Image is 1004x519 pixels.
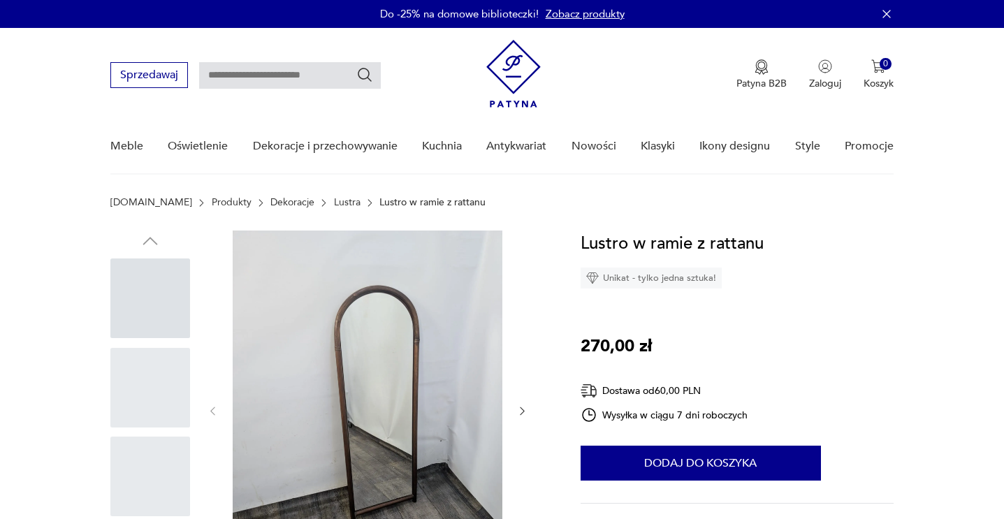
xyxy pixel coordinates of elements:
p: Lustro w ramie z rattanu [379,197,486,208]
button: Patyna B2B [736,59,787,90]
p: Patyna B2B [736,77,787,90]
a: Nowości [572,119,616,173]
div: Wysyłka w ciągu 7 dni roboczych [581,407,748,423]
p: Do -25% na domowe biblioteczki! [380,7,539,21]
button: Sprzedawaj [110,62,188,88]
a: Ikony designu [699,119,770,173]
a: Ikona medaluPatyna B2B [736,59,787,90]
a: Dekoracje [270,197,314,208]
img: Ikona koszyka [871,59,885,73]
img: Ikona diamentu [586,272,599,284]
a: Promocje [845,119,894,173]
a: Klasyki [641,119,675,173]
a: Kuchnia [422,119,462,173]
button: 0Koszyk [864,59,894,90]
a: Meble [110,119,143,173]
a: Dekoracje i przechowywanie [253,119,398,173]
button: Dodaj do koszyka [581,446,821,481]
a: [DOMAIN_NAME] [110,197,192,208]
h1: Lustro w ramie z rattanu [581,231,764,257]
div: 0 [880,58,892,70]
p: Zaloguj [809,77,841,90]
a: Lustra [334,197,361,208]
p: Koszyk [864,77,894,90]
a: Oświetlenie [168,119,228,173]
p: 270,00 zł [581,333,652,360]
button: Zaloguj [809,59,841,90]
img: Patyna - sklep z meblami i dekoracjami vintage [486,40,541,108]
div: Unikat - tylko jedna sztuka! [581,268,722,288]
a: Style [795,119,820,173]
img: Ikona medalu [755,59,769,75]
div: Dostawa od 60,00 PLN [581,382,748,400]
img: Ikona dostawy [581,382,597,400]
button: Szukaj [356,66,373,83]
a: Produkty [212,197,252,208]
img: Ikonka użytkownika [818,59,832,73]
a: Antykwariat [486,119,546,173]
a: Zobacz produkty [546,7,625,21]
a: Sprzedawaj [110,71,188,81]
